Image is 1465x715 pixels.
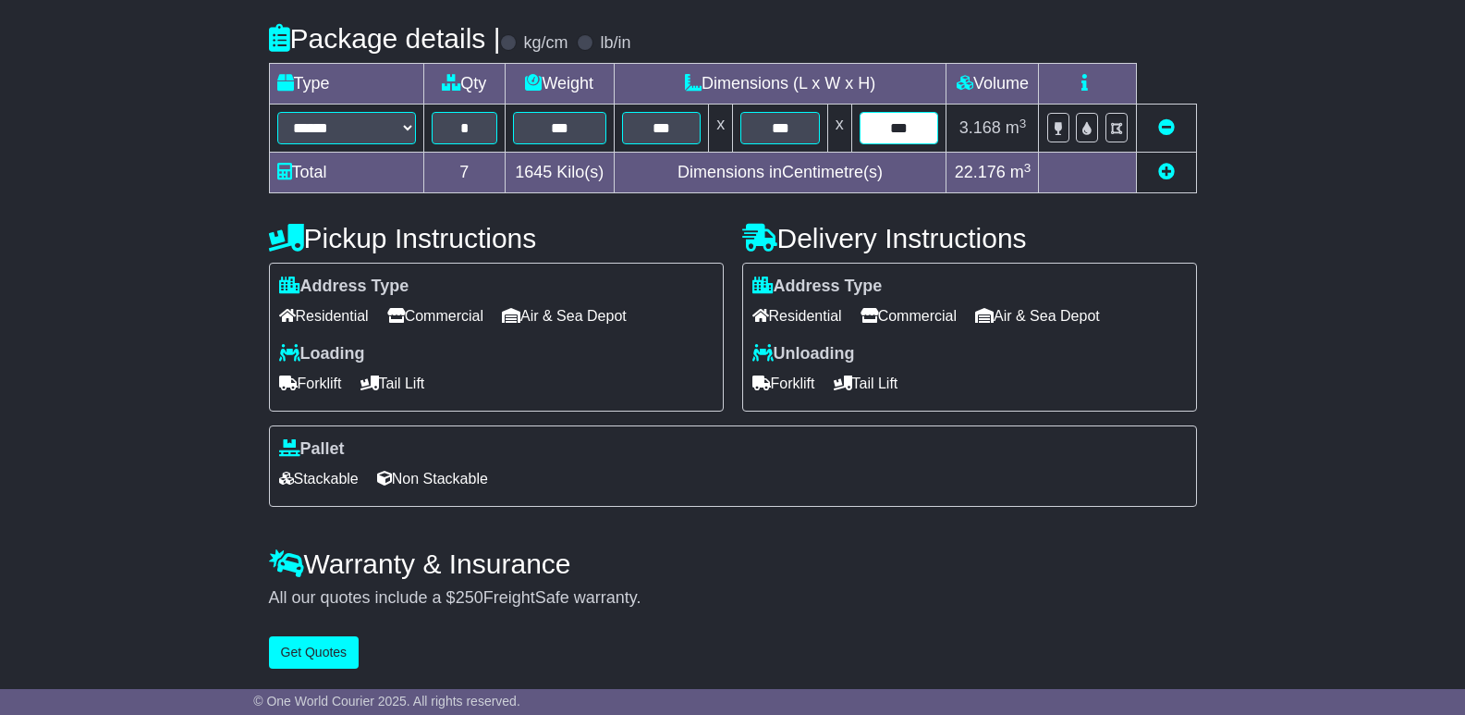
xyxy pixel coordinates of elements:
td: Dimensions (L x W x H) [614,64,946,105]
span: m [1006,118,1027,137]
td: x [709,105,733,153]
span: 250 [456,588,483,607]
td: Type [269,64,423,105]
div: All our quotes include a $ FreightSafe warranty. [269,588,1197,609]
h4: Pickup Instructions [269,223,724,253]
span: m [1010,163,1032,181]
td: x [827,105,851,153]
span: Forklift [279,369,342,398]
h4: Warranty & Insurance [269,549,1197,579]
sup: 3 [1019,117,1027,130]
td: Total [269,153,423,193]
label: lb/in [600,33,630,54]
label: Address Type [279,277,409,297]
span: Residential [279,302,369,330]
span: Residential [752,302,842,330]
button: Get Quotes [269,636,360,669]
label: Address Type [752,277,883,297]
td: 7 [423,153,505,193]
h4: Package details | [269,23,501,54]
span: 1645 [515,163,552,181]
label: kg/cm [523,33,568,54]
span: Tail Lift [360,369,425,398]
td: Qty [423,64,505,105]
label: Loading [279,344,365,364]
span: Tail Lift [834,369,898,398]
span: Stackable [279,464,359,493]
span: 3.168 [959,118,1001,137]
span: 22.176 [955,163,1006,181]
a: Add new item [1158,163,1175,181]
label: Unloading [752,344,855,364]
td: Weight [505,64,614,105]
sup: 3 [1024,161,1032,175]
td: Dimensions in Centimetre(s) [614,153,946,193]
label: Pallet [279,439,345,460]
a: Remove this item [1158,118,1175,137]
span: Commercial [861,302,957,330]
td: Kilo(s) [505,153,614,193]
h4: Delivery Instructions [742,223,1197,253]
span: Air & Sea Depot [502,302,627,330]
span: Forklift [752,369,815,398]
span: Non Stackable [377,464,488,493]
td: Volume [946,64,1039,105]
span: Commercial [387,302,483,330]
span: Air & Sea Depot [975,302,1100,330]
span: © One World Courier 2025. All rights reserved. [253,694,520,709]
